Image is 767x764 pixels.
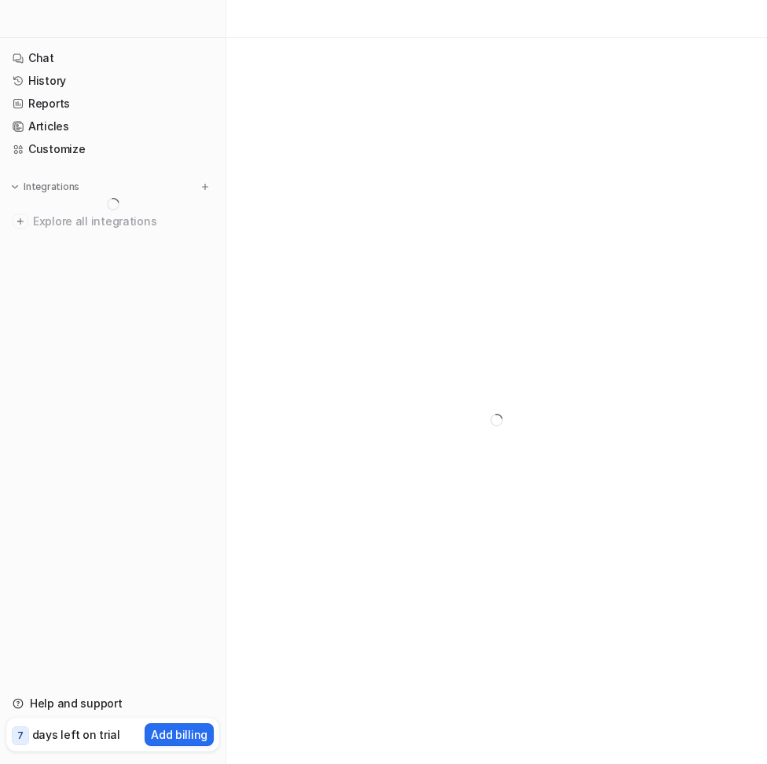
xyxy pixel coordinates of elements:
[33,209,213,234] span: Explore all integrations
[32,726,120,743] p: days left on trial
[145,723,214,746] button: Add billing
[13,214,28,229] img: explore all integrations
[6,115,219,137] a: Articles
[9,181,20,192] img: expand menu
[6,179,84,195] button: Integrations
[151,726,207,743] p: Add billing
[6,210,219,232] a: Explore all integrations
[200,181,211,192] img: menu_add.svg
[6,93,219,115] a: Reports
[6,47,219,69] a: Chat
[24,181,79,193] p: Integrations
[17,729,24,743] p: 7
[6,138,219,160] a: Customize
[6,693,219,715] a: Help and support
[6,70,219,92] a: History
